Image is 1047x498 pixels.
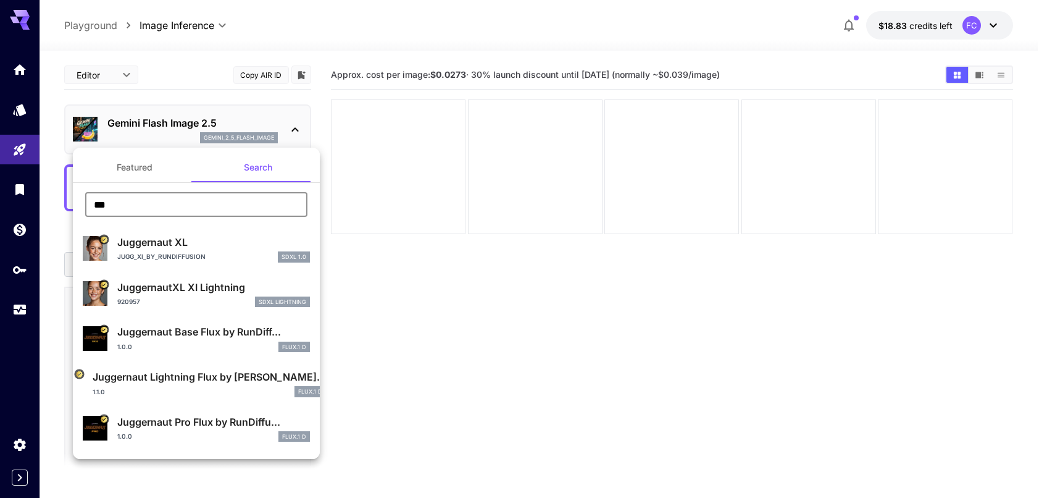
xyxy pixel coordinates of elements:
button: Certified Model – Vetted for best performance and includes a commercial license. [99,324,109,334]
p: FLUX.1 D [298,387,322,396]
p: Juggernaut Base Flux by RunDiff... [117,324,310,339]
div: Certified Model – Vetted for best performance and includes a commercial license.Juggernaut Pro Fl... [83,410,310,447]
div: Certified Model – Vetted for best performance and includes a commercial license.JuggernautXL XI L... [83,275,310,313]
p: 1.0.0 [117,432,132,441]
p: Juggernaut Lightning Flux by [PERSON_NAME]... [93,369,326,384]
p: 920957 [117,297,140,306]
p: 1.1.0 [93,387,105,397]
button: Search [196,153,320,182]
p: SDXL 1.0 [282,253,306,261]
p: FLUX.1 D [282,433,306,441]
p: Jugg_XI_by_RunDiffusion [117,252,206,261]
p: FLUX.1 D [282,343,306,352]
p: Juggernaut XL [117,235,310,250]
p: Juggernaut Pro Flux by RunDiffu... [117,415,310,429]
button: Certified Model – Vetted for best performance and includes a commercial license. [99,235,109,245]
p: SDXL Lightning [259,298,306,306]
div: Certified Model – Vetted for best performance and includes a commercial license.Juggernaut XLJugg... [83,230,310,268]
div: Certified Model – Vetted for best performance and includes a commercial license.Juggernaut Lightn... [83,365,310,402]
div: Certified Model – Vetted for best performance and includes a commercial license.Juggernaut Base F... [83,319,310,357]
button: Certified Model – Vetted for best performance and includes a commercial license. [74,369,84,379]
button: Certified Model – Vetted for best performance and includes a commercial license. [99,414,109,424]
button: Featured [73,153,196,182]
p: 1.0.0 [117,342,132,352]
button: Certified Model – Vetted for best performance and includes a commercial license. [99,279,109,289]
p: JuggernautXL XI Lightning [117,280,310,295]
